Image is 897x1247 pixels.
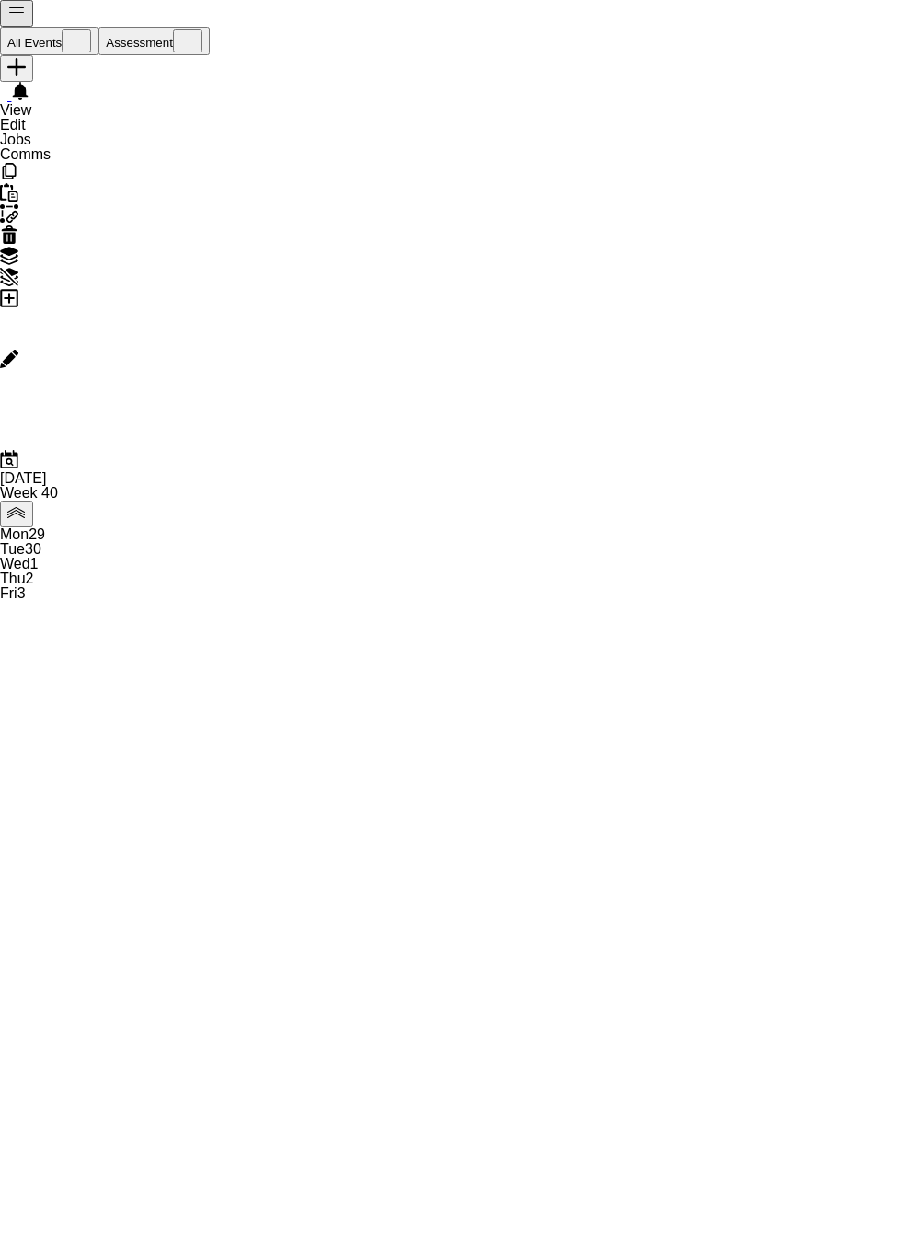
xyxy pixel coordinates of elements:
button: Assessment [98,27,210,55]
span: 29 [29,526,45,542]
span: 3 [17,585,26,601]
span: 2 [26,571,34,586]
span: 1 [30,556,39,572]
span: 30 [25,541,41,557]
